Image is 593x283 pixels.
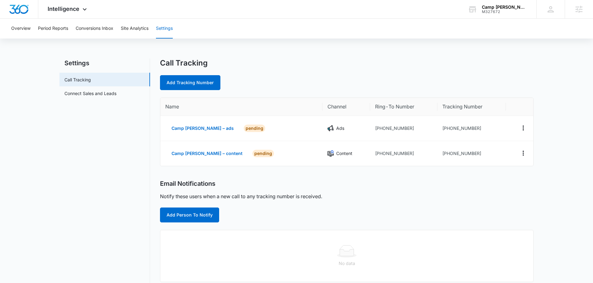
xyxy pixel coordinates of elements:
[160,180,215,188] h2: Email Notifications
[121,19,148,39] button: Site Analytics
[160,75,220,90] a: Add Tracking Number
[59,58,150,68] h2: Settings
[322,98,370,116] th: Channel
[518,148,528,158] button: Actions
[76,19,113,39] button: Conversions Inbox
[160,193,322,200] p: Notify these users when a new call to any tracking number is received.
[482,5,527,10] div: account name
[518,123,528,133] button: Actions
[64,76,91,83] a: Call Tracking
[48,6,79,12] span: Intelligence
[437,141,506,166] td: [PHONE_NUMBER]
[165,121,240,136] button: Camp [PERSON_NAME] – ads
[160,98,322,116] th: Name
[244,125,265,132] div: PENDING
[336,125,344,132] p: Ads
[370,141,437,166] td: [PHONE_NUMBER]
[336,150,352,157] p: Content
[370,116,437,141] td: [PHONE_NUMBER]
[165,146,249,161] button: Camp [PERSON_NAME] – content
[165,260,528,267] div: No data
[437,116,506,141] td: [PHONE_NUMBER]
[156,19,173,39] button: Settings
[482,10,527,14] div: account id
[370,98,437,116] th: Ring-To Number
[437,98,506,116] th: Tracking Number
[252,150,274,157] div: PENDING
[160,208,219,222] button: Add Person To Notify
[38,19,68,39] button: Period Reports
[160,58,208,68] h1: Call Tracking
[64,90,116,97] a: Connect Sales and Leads
[327,150,334,157] img: Content
[11,19,31,39] button: Overview
[327,125,334,131] img: Ads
